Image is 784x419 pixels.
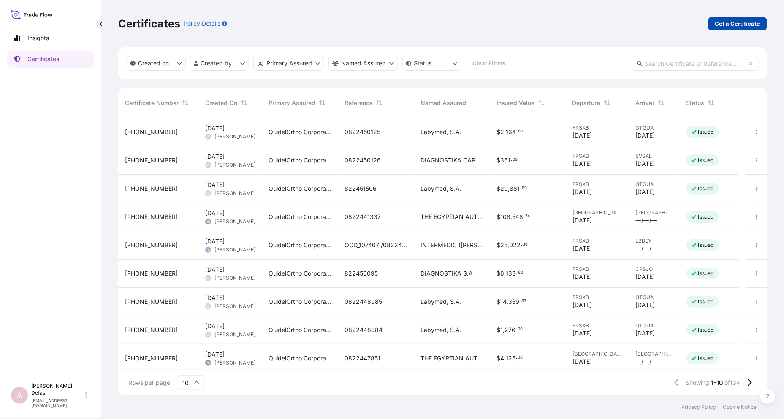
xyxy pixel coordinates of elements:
span: 881 [510,186,520,192]
p: Certificates [118,17,180,30]
a: Insights [7,30,94,46]
span: , [503,327,505,333]
span: $ [496,242,500,248]
button: certificateStatus Filter options [402,56,461,71]
button: Clear Filters [466,57,513,70]
span: CRSJO [636,266,673,273]
span: 822450095 [345,269,378,278]
span: 1-10 [711,378,723,387]
button: Sort [374,98,385,108]
span: [PERSON_NAME] [214,190,255,197]
span: . [516,328,517,331]
span: Departure [572,99,600,107]
span: AD [206,132,211,141]
span: [DATE] [572,357,592,366]
span: [PHONE_NUMBER] [125,354,178,362]
span: 359 [508,299,519,305]
span: AD [206,189,211,197]
span: [DATE] [205,124,225,132]
span: , [510,214,512,220]
span: , [504,270,506,276]
span: 822451506 [345,184,377,193]
a: Privacy Policy [682,404,716,411]
span: [DATE] [205,322,225,330]
span: AD [206,330,211,339]
span: [DATE] [572,329,592,338]
span: DIAGNOSTIKA S.A [420,269,473,278]
span: . [520,187,521,189]
span: [DATE] [636,131,655,140]
span: Status [686,99,705,107]
span: [DATE] [636,159,655,168]
span: . [516,271,518,274]
button: Sort [537,98,547,108]
span: FRSXB [572,181,622,188]
a: Certificates [7,51,94,68]
span: A [17,391,22,400]
span: 00 [518,356,523,359]
span: Labymed, S.A. [420,128,461,136]
span: [DATE] [572,216,592,224]
span: [DATE] [572,301,592,309]
span: [PERSON_NAME] [214,246,255,253]
button: Sort [317,98,327,108]
span: Created On [205,99,237,107]
p: [EMAIL_ADDRESS][DOMAIN_NAME] [31,398,84,408]
span: , [507,242,509,248]
span: . [520,300,521,303]
span: [DATE] [205,265,225,274]
span: [DATE] [205,294,225,302]
p: Created on [138,59,169,68]
span: QuidelOrtho Corporation [269,213,331,221]
span: 0822450125 [345,128,380,136]
span: [DATE] [636,273,655,281]
p: Issued [698,242,714,249]
span: 1 [500,327,503,333]
span: [PHONE_NUMBER] [125,326,178,334]
span: . [516,356,517,359]
span: FRSXB [572,266,622,273]
span: [DATE] [636,301,655,309]
span: 548 [512,214,523,220]
span: 6 [500,270,504,276]
span: [GEOGRAPHIC_DATA] [572,351,622,357]
span: 0822448085 [345,297,382,306]
span: 50 [522,187,527,189]
p: Insights [27,34,49,42]
span: 108 [500,214,510,220]
span: Primary Assured [269,99,315,107]
p: Issued [698,129,714,135]
span: . [521,243,522,246]
p: Policy Details [184,19,220,28]
span: [DATE] [205,350,225,359]
span: [PHONE_NUMBER] [125,241,178,249]
span: [PERSON_NAME] [214,162,255,168]
span: $ [496,186,500,192]
span: [DATE] [572,188,592,196]
span: QuidelOrtho Corporation [269,269,331,278]
p: Created by [201,59,232,68]
span: Arrival [636,99,654,107]
span: THE EGYPTIAN AUTHORITY FOR UNIFIED PROCUREMENT, MEDICAL SUPPLY AND MEDICAL TECHNOLOGY MANAGEMENT ... [420,354,483,362]
span: [GEOGRAPHIC_DATA] [636,351,673,357]
span: QuidelOrtho Corporation [269,184,331,193]
span: AD [206,274,211,282]
span: [PHONE_NUMBER] [125,128,178,136]
span: 133 [506,270,516,276]
p: Issued [698,185,714,192]
span: INTERMEDIC ([PERSON_NAME] & CO ) [PERSON_NAME] [420,241,483,249]
span: $ [496,129,500,135]
p: Issued [698,298,714,305]
span: , [508,186,510,192]
span: [DATE] [636,329,655,338]
span: , [507,299,508,305]
span: Reference [345,99,373,107]
span: . [516,130,518,133]
span: —/—/— [636,244,658,253]
p: Cookie Notice [723,404,757,411]
span: [PERSON_NAME] [214,275,255,281]
span: 14 [500,299,507,305]
span: 74 [525,215,530,218]
span: 00 [518,328,523,331]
